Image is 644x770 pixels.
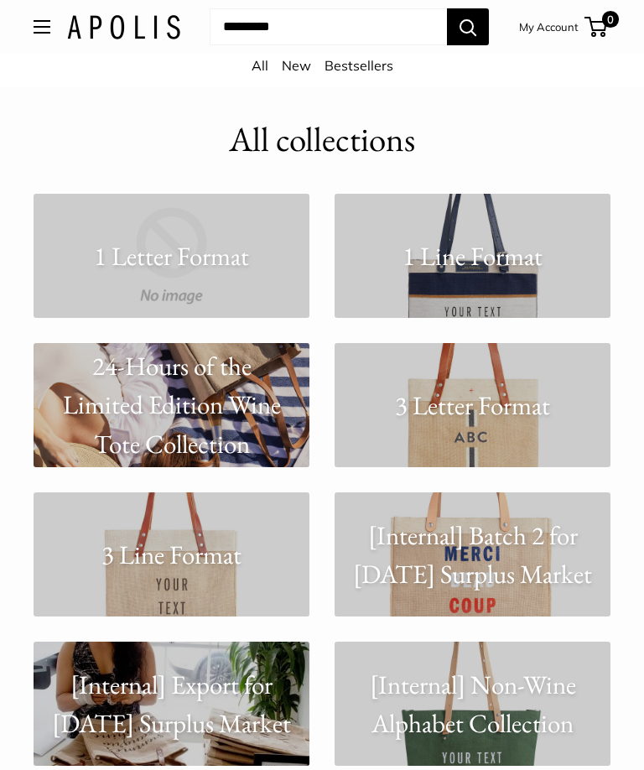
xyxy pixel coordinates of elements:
[335,516,610,594] p: [Internal] Batch 2 for [DATE] Surplus Market
[34,347,309,465] p: 24-Hours of the Limited Edition Wine Tote Collection
[34,536,309,575] p: 3 Line Format
[335,387,610,426] p: 3 Letter Format
[335,665,610,743] p: [Internal] Non-Wine Alphabet Collection
[34,344,309,468] a: 24-Hours of the Limited Edition Wine Tote Collection
[335,493,610,617] a: [Internal] Batch 2 for [DATE] Surplus Market
[335,643,610,767] a: [Internal] Non-Wine Alphabet Collection
[34,20,50,34] button: Open menu
[34,643,309,767] a: [Internal] Export for [DATE] Surplus Market
[335,195,610,319] a: 1 Line Format
[447,8,489,45] button: Search
[34,665,309,743] p: [Internal] Export for [DATE] Surplus Market
[229,116,415,165] h1: All collections
[325,57,393,74] a: Bestsellers
[67,15,180,39] img: Apolis
[602,11,619,28] span: 0
[519,17,579,37] a: My Account
[335,237,610,276] p: 1 Line Format
[335,344,610,468] a: 3 Letter Format
[34,237,309,276] p: 1 Letter Format
[210,8,447,45] input: Search...
[252,57,268,74] a: All
[282,57,311,74] a: New
[586,17,607,37] a: 0
[34,493,309,617] a: 3 Line Format
[34,195,309,319] a: 1 Letter Format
